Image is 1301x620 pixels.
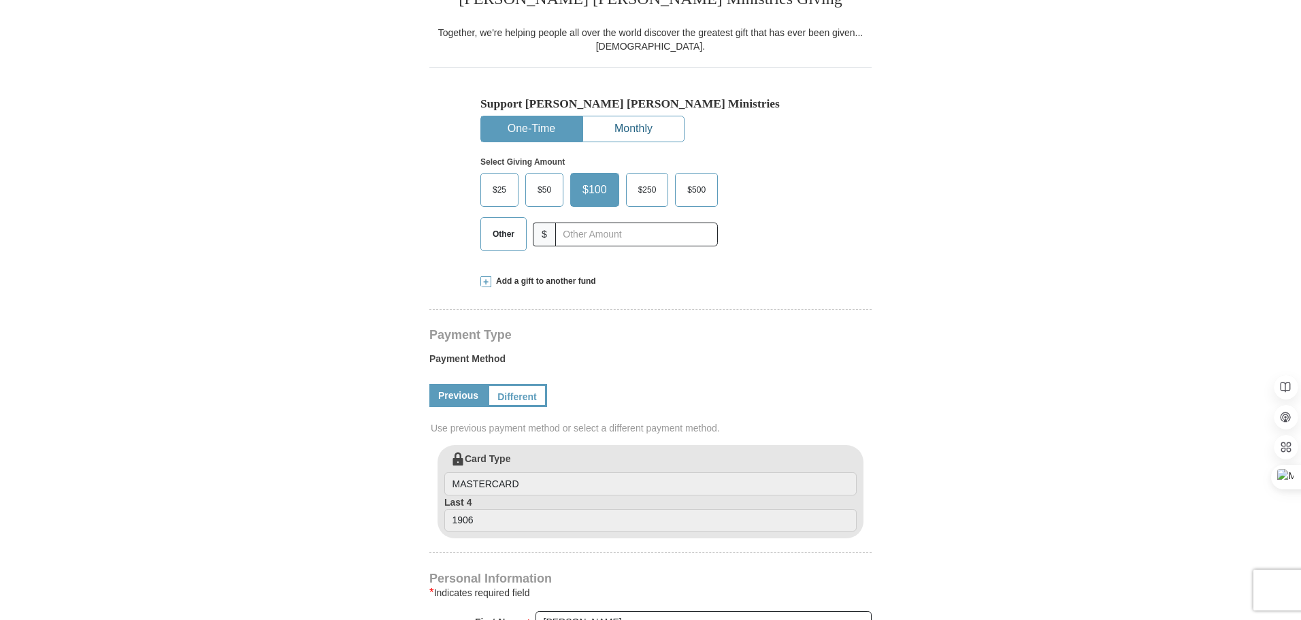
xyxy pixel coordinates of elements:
span: $500 [680,180,712,200]
button: Monthly [583,116,684,142]
label: Payment Method [429,352,872,372]
span: Other [486,224,521,244]
div: Indicates required field [429,585,872,601]
input: Card Type [444,472,857,495]
button: One-Time [481,116,582,142]
span: $250 [631,180,663,200]
h4: Payment Type [429,329,872,340]
span: $ [533,223,556,246]
label: Last 4 [444,495,857,532]
label: Card Type [444,452,857,495]
span: $100 [576,180,614,200]
h5: Support [PERSON_NAME] [PERSON_NAME] Ministries [480,97,821,111]
span: $25 [486,180,513,200]
a: Different [487,384,547,407]
a: Previous [429,384,487,407]
h4: Personal Information [429,573,872,584]
span: Use previous payment method or select a different payment method. [431,421,873,435]
input: Other Amount [555,223,718,246]
strong: Select Giving Amount [480,157,565,167]
span: Add a gift to another fund [491,276,596,287]
div: Together, we're helping people all over the world discover the greatest gift that has ever been g... [429,26,872,53]
span: $50 [531,180,558,200]
input: Last 4 [444,509,857,532]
